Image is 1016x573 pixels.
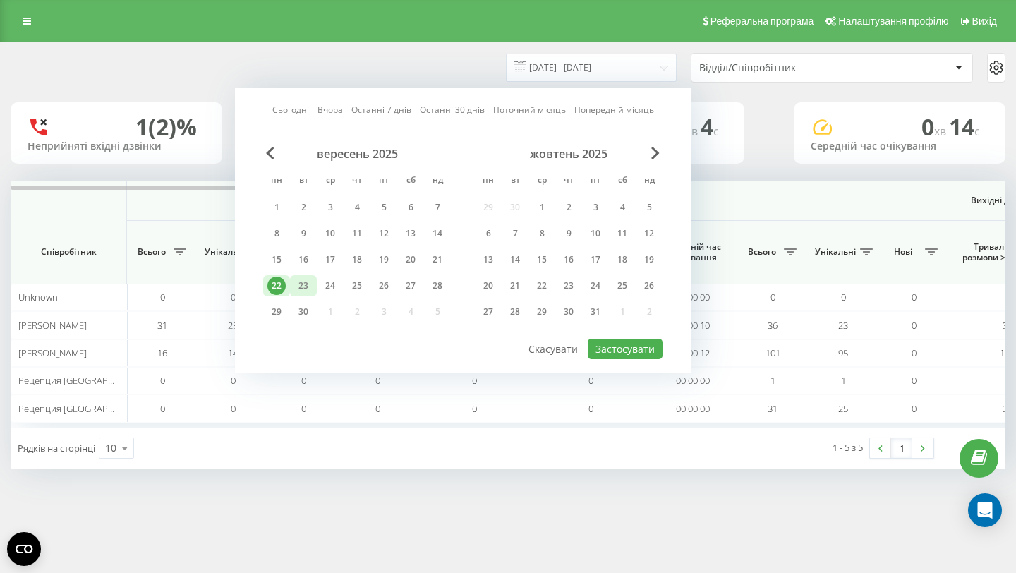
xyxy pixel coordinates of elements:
div: чт 16 жовт 2025 р. [555,249,582,270]
span: Рядків на сторінці [18,442,95,454]
a: Вчора [317,103,343,116]
abbr: понеділок [478,171,499,192]
span: Унікальні [815,246,856,258]
span: 0 [912,319,917,332]
span: Unknown [18,291,58,303]
div: 26 [375,277,393,295]
div: пн 13 жовт 2025 р. [475,249,502,270]
div: пт 5 вер 2025 р. [370,197,397,218]
div: 21 [506,277,524,295]
div: чт 9 жовт 2025 р. [555,223,582,244]
span: 1 [770,374,775,387]
div: пн 8 вер 2025 р. [263,223,290,244]
div: ср 22 жовт 2025 р. [528,275,555,296]
div: 8 [533,224,551,243]
div: 9 [560,224,578,243]
div: вт 7 жовт 2025 р. [502,223,528,244]
div: 28 [428,277,447,295]
div: пт 19 вер 2025 р. [370,249,397,270]
div: сб 27 вер 2025 р. [397,275,424,296]
abbr: четвер [558,171,579,192]
div: 17 [321,251,339,269]
div: нд 19 жовт 2025 р. [636,249,663,270]
div: вересень 2025 [263,147,451,161]
div: 13 [479,251,497,269]
span: хв [934,123,949,139]
div: пт 24 жовт 2025 р. [582,275,609,296]
a: Сьогодні [272,103,309,116]
span: Середній час очікування [660,241,726,263]
div: ср 15 жовт 2025 р. [528,249,555,270]
span: 36 [1003,319,1012,332]
div: 13 [401,224,420,243]
span: [PERSON_NAME] [18,346,87,359]
div: пн 29 вер 2025 р. [263,301,290,322]
div: 26 [640,277,658,295]
span: c [713,123,719,139]
div: чт 18 вер 2025 р. [344,249,370,270]
div: сб 20 вер 2025 р. [397,249,424,270]
span: хв [686,123,701,139]
div: сб 4 жовт 2025 р. [609,197,636,218]
div: ср 29 жовт 2025 р. [528,301,555,322]
span: Рецепция [GEOGRAPHIC_DATA] [18,374,151,387]
div: чт 11 вер 2025 р. [344,223,370,244]
div: 29 [267,303,286,321]
div: ср 24 вер 2025 р. [317,275,344,296]
div: ср 8 жовт 2025 р. [528,223,555,244]
span: 0 [841,291,846,303]
div: 2 [294,198,313,217]
div: сб 11 жовт 2025 р. [609,223,636,244]
div: 21 [428,251,447,269]
span: Налаштування профілю [838,16,948,27]
span: 101 [766,346,780,359]
div: 17 [586,251,605,269]
span: 0 [231,402,236,415]
div: пт 17 жовт 2025 р. [582,249,609,270]
div: 23 [560,277,578,295]
div: пн 20 жовт 2025 р. [475,275,502,296]
div: вт 28 жовт 2025 р. [502,301,528,322]
div: нд 28 вер 2025 р. [424,275,451,296]
abbr: середа [320,171,341,192]
div: 14 [506,251,524,269]
span: 0 [588,402,593,415]
div: 5 [375,198,393,217]
span: Next Month [651,147,660,159]
div: вт 14 жовт 2025 р. [502,249,528,270]
div: вт 2 вер 2025 р. [290,197,317,218]
a: Останні 30 днів [420,103,485,116]
div: 4 [613,198,631,217]
div: сб 6 вер 2025 р. [397,197,424,218]
div: 1 (2)% [135,114,197,140]
div: 30 [560,303,578,321]
div: сб 13 вер 2025 р. [397,223,424,244]
div: 1 - 5 з 5 [833,440,863,454]
span: 0 [770,291,775,303]
span: 0 [160,374,165,387]
div: 1 [533,198,551,217]
div: 19 [640,251,658,269]
div: вт 21 жовт 2025 р. [502,275,528,296]
div: 24 [586,277,605,295]
div: ср 10 вер 2025 р. [317,223,344,244]
a: Останні 7 днів [351,103,411,116]
span: 0 [160,402,165,415]
span: Співробітник [23,246,114,258]
div: чт 2 жовт 2025 р. [555,197,582,218]
div: 19 [375,251,393,269]
div: Неприйняті вхідні дзвінки [28,140,205,152]
div: нд 26 жовт 2025 р. [636,275,663,296]
div: 3 [586,198,605,217]
span: 0 [912,374,917,387]
span: 0 [231,374,236,387]
abbr: неділя [639,171,660,192]
span: 31 [768,402,778,415]
span: Унікальні [205,246,246,258]
span: 101 [1000,346,1015,359]
span: 0 [375,374,380,387]
abbr: неділя [427,171,448,192]
abbr: п’ятниця [585,171,606,192]
div: вт 9 вер 2025 р. [290,223,317,244]
span: 31 [157,319,167,332]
